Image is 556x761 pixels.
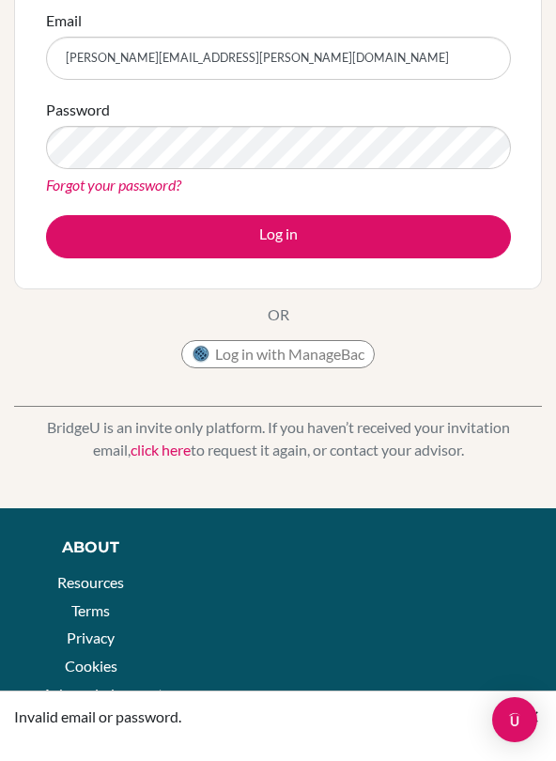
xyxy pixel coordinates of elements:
a: Privacy [67,629,115,646]
a: Cookies [65,657,117,675]
div: About [42,536,139,559]
label: Password [46,99,110,121]
a: Forgot your password? [46,176,181,194]
a: Acknowledgements [42,685,170,703]
a: click here [131,441,191,458]
p: BridgeU is an invite only platform. If you haven’t received your invitation email, to request it ... [14,416,542,461]
div: Open Intercom Messenger [492,697,537,742]
p: OR [268,303,289,326]
div: Invalid email or password. [14,706,523,728]
button: Log in with ManageBac [181,340,375,368]
a: Resources [57,573,124,591]
a: Terms [71,601,110,619]
label: Email [46,9,82,32]
button: Log in [46,215,511,258]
